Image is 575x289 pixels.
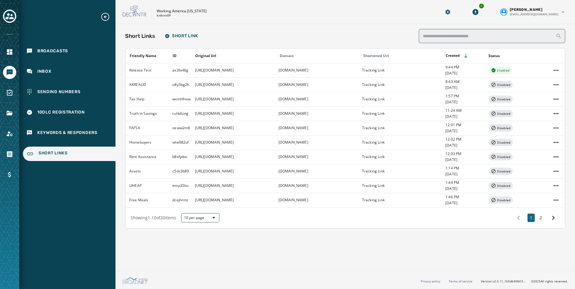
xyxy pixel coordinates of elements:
[37,130,97,136] span: Keywords & Responders
[445,123,484,127] span: 12:01 PM
[126,135,169,150] td: Homebuyers
[127,51,159,61] button: Sort by [object Object]
[358,106,442,121] td: Tracking Link
[358,63,442,78] td: Tracking Link
[126,121,169,135] td: FAFSA
[489,182,513,189] div: Disabled
[169,63,191,78] td: ax3fa46g
[478,3,484,9] div: 2
[275,121,358,135] td: [DOMAIN_NAME]
[358,135,442,150] td: Tracking Link
[275,63,358,78] td: [DOMAIN_NAME]
[358,92,442,106] td: Tracking Link
[100,12,115,22] button: Expand sub nav menu
[23,65,115,78] a: Navigate to Inbox
[275,150,358,164] td: [DOMAIN_NAME]
[445,151,484,156] span: 12:03 PM
[170,51,179,61] button: Sort by [object Object]
[445,65,484,70] span: 9:44 PM
[181,213,220,223] button: 10 per page
[445,157,484,162] span: [DATE]
[275,92,358,106] td: [DOMAIN_NAME]
[489,81,513,88] div: Disabled
[489,168,513,175] div: Disabled
[169,164,191,178] td: c5ds3b89
[510,7,543,12] span: [PERSON_NAME]
[445,114,484,119] span: [DATE]
[193,51,219,61] button: Sort by [object Object]
[445,85,484,90] span: [DATE]
[358,193,442,207] td: Tracking Link
[3,45,16,59] a: Navigate to Home
[169,106,191,121] td: ruhk6zng
[37,109,85,115] span: 10DLC Registration
[280,53,358,58] div: Domain
[275,135,358,150] td: [DOMAIN_NAME]
[3,86,16,99] a: Navigate to Surveys
[157,9,207,14] p: Working America [US_STATE]
[191,121,275,135] td: [URL][DOMAIN_NAME]
[445,79,484,84] span: 8:43 AM
[470,7,481,17] button: Download Menu
[358,78,442,92] td: Tracking Link
[191,164,275,178] td: [URL][DOMAIN_NAME]
[445,201,484,205] span: [DATE]
[445,129,484,133] span: [DATE]
[160,30,203,42] button: Short Link
[169,193,191,207] td: dcejhrmz
[363,53,441,58] div: Shortened Url
[169,78,191,92] td: o8y3bg2h
[445,94,484,99] span: 1:57 PM
[3,66,16,79] a: Navigate to Messaging
[489,110,513,117] div: Disabled
[421,279,440,283] a: Privacy policy
[445,71,484,76] span: [DATE]
[489,67,512,74] div: Enabled
[131,215,176,221] span: Showing 1 - 10 of 20 items
[126,106,169,121] td: Truth in Savings
[23,106,115,119] a: Navigate to 10DLC Registration
[445,137,484,142] span: 12:02 PM
[3,127,16,140] a: Navigate to Account
[3,148,16,161] a: Navigate to Orders
[126,78,169,92] td: AKREALID
[531,279,568,283] span: © 2025 All rights reserved.
[358,150,442,164] td: Tracking Link
[443,51,471,61] button: Sort by [object Object]
[489,124,513,132] div: Disabled
[191,106,275,121] td: [URL][DOMAIN_NAME]
[445,108,484,113] span: 11:24 AM
[445,166,484,171] span: 1:14 PM
[489,153,513,160] div: Disabled
[442,7,453,17] button: Manage global settings
[275,106,358,121] td: [DOMAIN_NAME]
[275,193,358,207] td: [DOMAIN_NAME]
[191,135,275,150] td: [URL][DOMAIN_NAME]
[169,150,191,164] td: b8xfytbo
[169,135,191,150] td: wlw982uf
[445,186,484,191] span: [DATE]
[184,215,217,220] span: 10 per page
[37,48,68,54] span: Broadcasts
[23,44,115,58] a: Navigate to Broadcasts
[23,85,115,99] a: Navigate to Sending Numbers
[275,164,358,178] td: [DOMAIN_NAME]
[445,143,484,148] span: [DATE]
[126,178,169,193] td: LIHEAP
[445,100,484,105] span: [DATE]
[3,107,16,120] a: Navigate to Files
[157,14,171,18] p: kn8rxh59
[165,34,198,38] span: Short Link
[38,150,68,157] span: Short Links
[493,279,526,284] span: v2.5.11_165d649fd1592c218755210ebffa1e5a55c3084e
[126,150,169,164] td: Rent Assistance
[489,196,513,204] div: Disabled
[37,68,51,75] span: Inbox
[126,164,169,178] td: Assets
[445,180,484,185] span: 1:44 PM
[445,195,484,199] span: 1:46 PM
[23,147,115,161] a: Navigate to Short Links
[126,92,169,106] td: Tax Help
[37,89,81,95] span: Sending Numbers
[358,121,442,135] td: Tracking Link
